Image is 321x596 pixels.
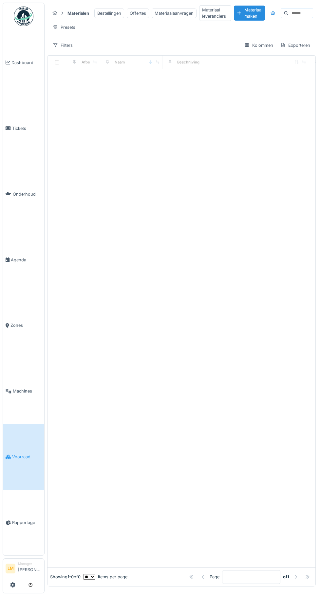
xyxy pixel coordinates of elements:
div: Bestellingen [94,9,124,18]
span: Voorraad [12,454,42,460]
a: Agenda [3,227,44,293]
div: Showing 1 - 0 of 0 [50,574,81,580]
a: Zones [3,293,44,359]
div: Manager [18,561,42,566]
span: Onderhoud [13,191,42,197]
span: Dashboard [11,60,42,66]
div: Filters [50,41,76,50]
a: LM Manager[PERSON_NAME] [6,561,42,577]
span: Machines [13,388,42,394]
a: Tickets [3,96,44,161]
a: Dashboard [3,30,44,96]
strong: Materialen [65,10,92,16]
div: Page [210,574,219,580]
span: Tickets [12,125,42,131]
a: Machines [3,359,44,424]
li: [PERSON_NAME] [18,561,42,575]
div: Materiaalaanvragen [152,9,197,18]
a: Rapportage [3,490,44,555]
a: Onderhoud [3,161,44,227]
a: Voorraad [3,424,44,490]
div: Kolommen [241,41,276,50]
div: Presets [50,23,78,32]
div: Naam [115,60,125,65]
div: Offertes [127,9,149,18]
strong: of 1 [283,574,289,580]
span: Rapportage [12,519,42,526]
div: Materiaal leveranciers [199,5,231,21]
div: Beschrijving [177,60,199,65]
span: Zones [10,322,42,328]
img: Badge_color-CXgf-gQk.svg [14,7,33,26]
span: Agenda [11,257,42,263]
div: items per page [83,574,127,580]
div: Materiaal maken [234,6,265,21]
div: Exporteren [277,41,313,50]
div: Afbeelding [82,60,101,65]
li: LM [6,564,15,573]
